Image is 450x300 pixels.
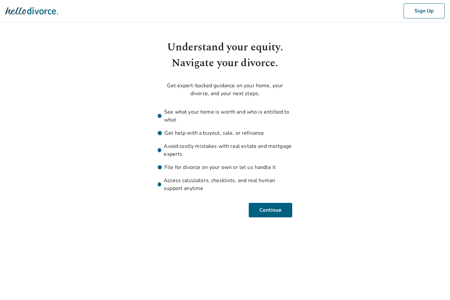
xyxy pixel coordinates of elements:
[158,142,292,158] li: Avoid costly mistakes with real estate and mortgage experts
[158,129,292,137] li: Get help with a buyout, sale, or refinance
[158,82,292,97] p: Get expert-backed guidance on your home, your divorce, and your next steps.
[158,163,292,171] li: File for divorce on your own or let us handle it
[250,203,292,217] button: Continue
[158,108,292,124] li: See what your home is worth and who is entitled to what
[158,40,292,71] h1: Understand your equity. Navigate your divorce.
[5,4,58,17] img: Hello Divorce Logo
[158,177,292,192] li: Access calculators, checklists, and real human support anytime
[404,3,445,18] button: Sign Up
